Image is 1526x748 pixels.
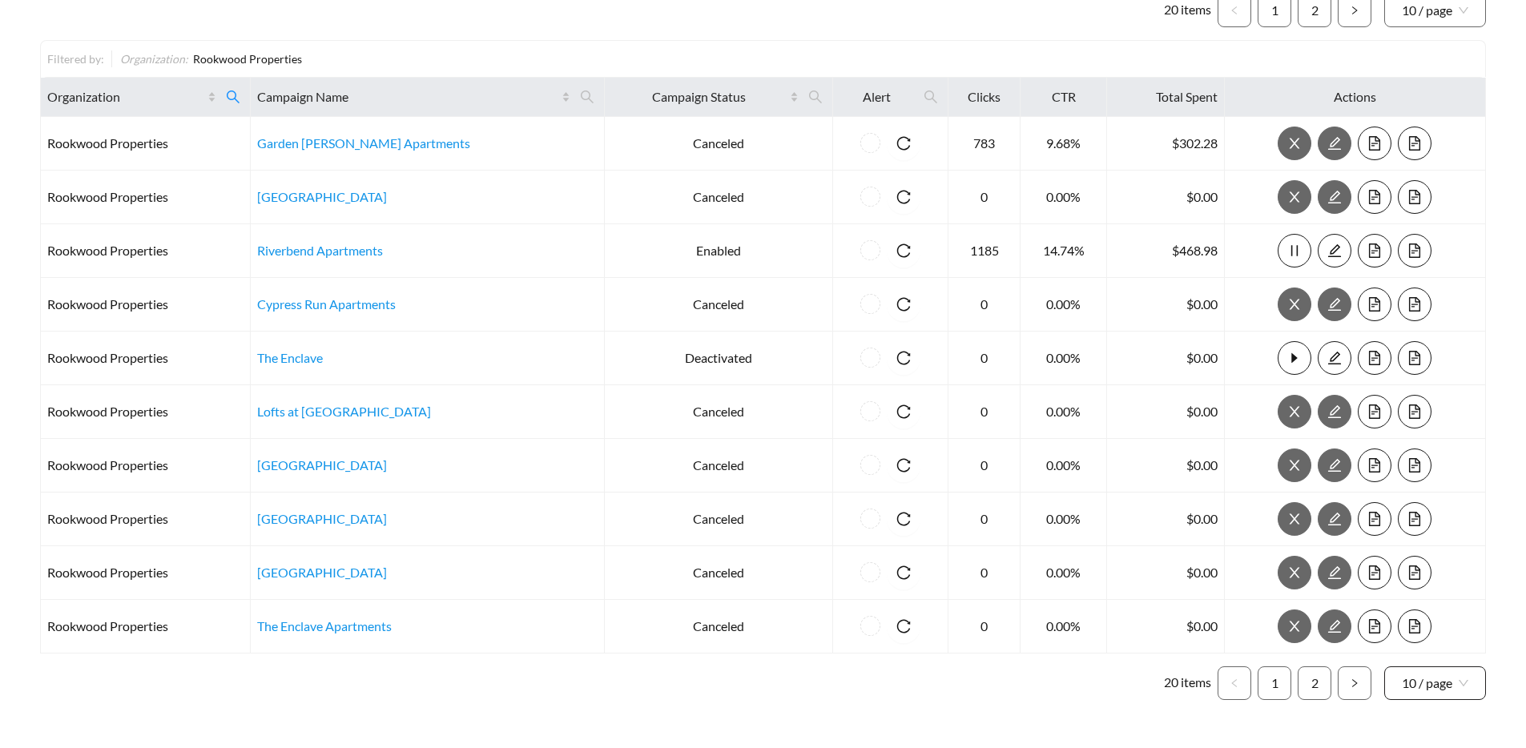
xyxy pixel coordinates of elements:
span: search [226,90,240,104]
td: $0.00 [1107,600,1225,653]
td: Canceled [605,493,834,546]
a: Garden [PERSON_NAME] Apartments [257,135,470,151]
span: file-text [1359,619,1391,633]
button: edit [1318,234,1351,267]
span: Organization [47,87,204,107]
button: left [1218,666,1251,700]
a: file-text [1358,618,1391,633]
td: Rookwood Properties [41,224,251,278]
td: $302.28 [1107,117,1225,171]
span: file-text [1399,297,1431,312]
li: 2 [1298,666,1331,700]
button: caret-right [1278,341,1311,375]
button: file-text [1358,234,1391,267]
span: file-text [1359,351,1391,365]
span: file-text [1399,512,1431,526]
button: pause [1278,234,1311,267]
button: reload [887,234,920,267]
td: $0.00 [1107,278,1225,332]
span: reload [887,458,920,473]
a: file-text [1358,296,1391,312]
span: file-text [1399,565,1431,580]
span: reload [887,243,920,258]
td: Canceled [605,117,834,171]
button: file-text [1358,502,1391,536]
td: Deactivated [605,332,834,385]
span: search [808,90,823,104]
td: 0 [948,439,1021,493]
td: $0.00 [1107,493,1225,546]
span: reload [887,404,920,419]
span: edit [1319,351,1351,365]
a: edit [1318,135,1351,151]
button: reload [887,609,920,643]
td: 0 [948,546,1021,600]
span: file-text [1359,565,1391,580]
td: 0.00% [1021,493,1107,546]
a: edit [1318,296,1351,312]
a: [GEOGRAPHIC_DATA] [257,189,387,204]
td: 9.68% [1021,117,1107,171]
button: file-text [1358,288,1391,321]
button: reload [887,556,920,589]
li: 1 [1258,666,1291,700]
td: 0.00% [1021,439,1107,493]
a: file-text [1398,296,1431,312]
td: 0.00% [1021,332,1107,385]
span: Alert [840,87,914,107]
span: search [219,84,247,110]
span: reload [887,136,920,151]
td: Canceled [605,385,834,439]
th: Clicks [948,78,1021,117]
span: file-text [1399,619,1431,633]
span: file-text [1399,458,1431,473]
span: right [1350,678,1359,688]
span: file-text [1399,136,1431,151]
span: right [1350,6,1359,15]
a: file-text [1398,404,1431,419]
button: file-text [1358,127,1391,160]
a: The Enclave [257,350,323,365]
a: file-text [1398,457,1431,473]
td: Rookwood Properties [41,600,251,653]
span: reload [887,190,920,204]
a: edit [1318,457,1351,473]
button: file-text [1358,609,1391,643]
span: pause [1278,243,1311,258]
button: file-text [1398,448,1431,482]
span: search [574,84,601,110]
button: file-text [1398,341,1431,375]
span: Campaign Status [611,87,787,107]
a: file-text [1358,243,1391,258]
a: [GEOGRAPHIC_DATA] [257,565,387,580]
button: file-text [1398,395,1431,428]
td: 0.00% [1021,600,1107,653]
td: Rookwood Properties [41,439,251,493]
a: edit [1318,189,1351,204]
td: Enabled [605,224,834,278]
a: file-text [1398,189,1431,204]
td: Rookwood Properties [41,493,251,546]
td: Rookwood Properties [41,278,251,332]
span: reload [887,565,920,580]
span: left [1230,678,1239,688]
td: Rookwood Properties [41,546,251,600]
span: search [580,90,594,104]
a: 1 [1258,667,1290,699]
button: file-text [1398,127,1431,160]
span: search [917,84,944,110]
li: 20 items [1164,666,1211,700]
td: 783 [948,117,1021,171]
button: edit [1318,395,1351,428]
a: Lofts at [GEOGRAPHIC_DATA] [257,404,431,419]
td: 0 [948,278,1021,332]
span: Organization : [120,52,188,66]
a: Riverbend Apartments [257,243,383,258]
td: Rookwood Properties [41,385,251,439]
button: reload [887,288,920,321]
button: file-text [1398,609,1431,643]
td: $0.00 [1107,171,1225,224]
button: file-text [1358,341,1391,375]
button: file-text [1398,180,1431,214]
a: 2 [1299,667,1331,699]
